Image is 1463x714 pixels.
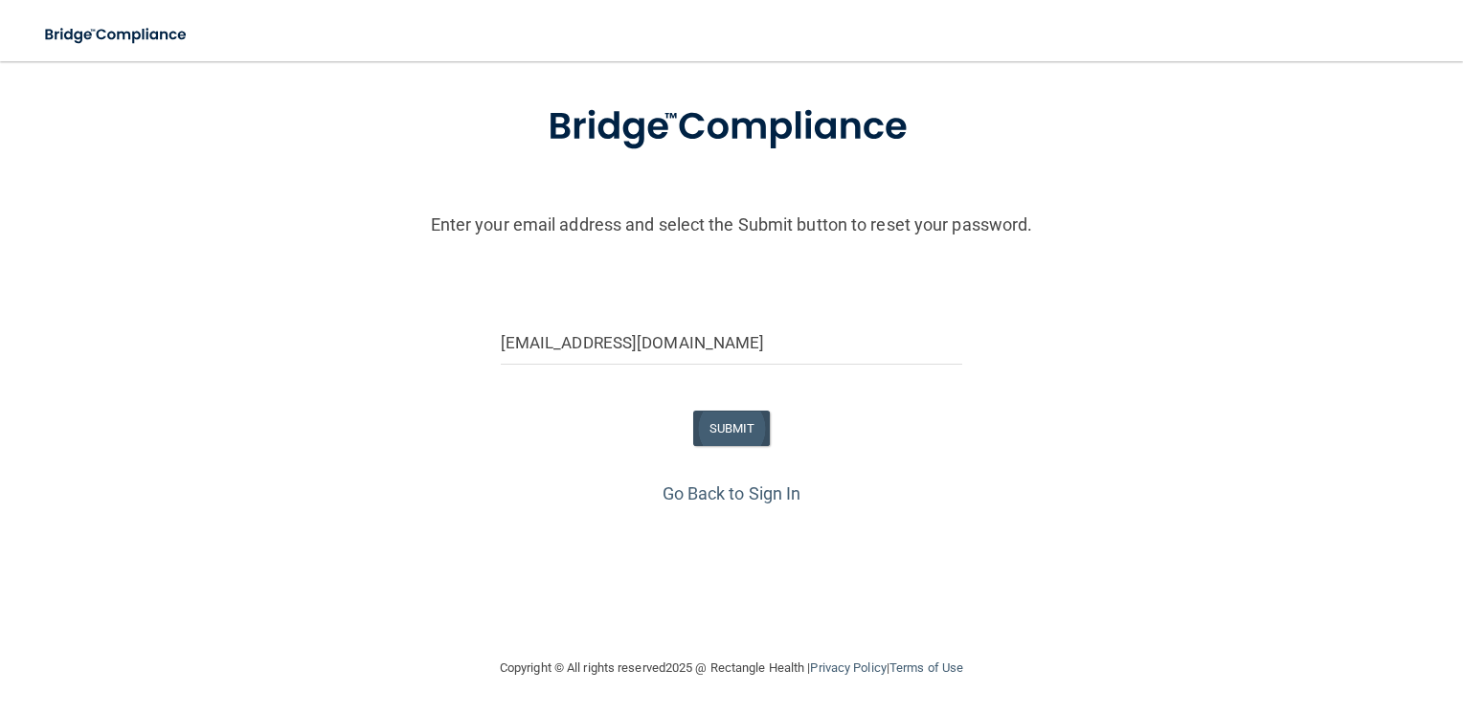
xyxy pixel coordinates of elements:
div: Copyright © All rights reserved 2025 @ Rectangle Health | | [382,637,1081,699]
img: bridge_compliance_login_screen.278c3ca4.svg [508,78,955,177]
img: bridge_compliance_login_screen.278c3ca4.svg [29,15,205,55]
input: Email [501,322,963,365]
a: Go Back to Sign In [663,483,801,503]
a: Privacy Policy [810,660,886,675]
button: SUBMIT [693,411,771,446]
a: Terms of Use [889,660,963,675]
